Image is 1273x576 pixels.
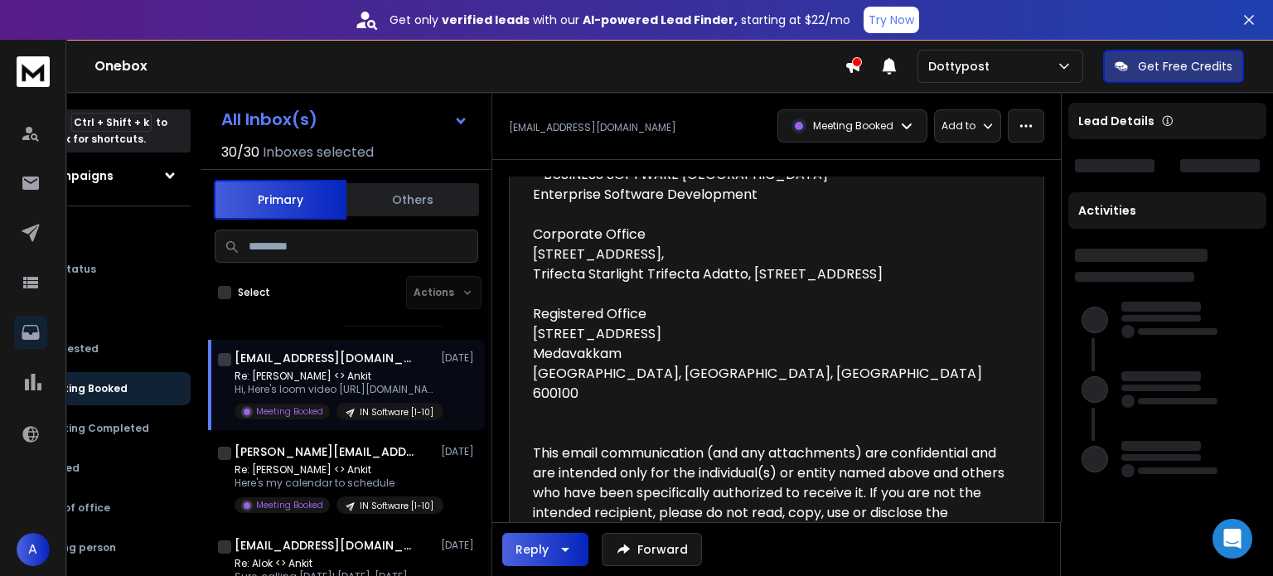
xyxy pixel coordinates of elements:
[256,499,323,511] p: Meeting Booked
[235,463,433,477] p: Re: [PERSON_NAME] <> Ankit
[235,477,433,490] p: Here's my calendar to schedule
[263,143,374,162] h3: Inboxes selected
[238,286,270,299] label: Select
[390,12,850,28] p: Get only with our starting at $22/mo
[1078,113,1154,129] p: Lead Details
[12,253,191,286] button: All Status
[25,167,114,184] h1: All Campaigns
[208,103,482,136] button: All Inbox(s)
[235,537,417,554] h1: [EMAIL_ADDRESS][DOMAIN_NAME]
[864,7,919,33] button: Try Now
[441,539,478,552] p: [DATE]
[583,12,738,28] strong: AI-powered Lead Finder,
[17,56,50,87] img: logo
[1103,50,1244,83] button: Get Free Credits
[214,180,346,220] button: Primary
[12,491,191,525] button: Out of office
[360,406,433,419] p: IN Software [1-10]
[235,383,433,396] p: Hi, Here's loom video [URL][DOMAIN_NAME] [[URL][DOMAIN_NAME]] Let me know
[235,350,417,366] h1: [EMAIL_ADDRESS][DOMAIN_NAME]
[235,557,433,570] p: Re: Alok <> Ankit
[509,121,676,134] p: [EMAIL_ADDRESS][DOMAIN_NAME]
[12,452,191,485] button: Closed
[41,541,116,554] p: Wrong person
[928,58,996,75] p: Dottypost
[38,114,167,148] p: Press to check for shortcuts.
[12,332,191,365] button: Interested
[41,382,128,395] p: Meeting Booked
[360,500,433,512] p: IN Software [1-10]
[221,143,259,162] span: 30 / 30
[235,370,433,383] p: Re: [PERSON_NAME] <> Ankit
[235,443,417,460] h1: [PERSON_NAME][EMAIL_ADDRESS][DOMAIN_NAME]
[12,159,191,192] button: All Campaigns
[602,533,702,566] button: Forward
[346,182,479,218] button: Others
[41,422,149,435] p: Meeting Completed
[17,533,50,566] button: A
[12,531,191,564] button: Wrong person
[221,111,317,128] h1: All Inbox(s)
[502,533,588,566] button: Reply
[41,342,99,356] p: Interested
[1212,519,1252,559] div: Open Intercom Messenger
[941,119,975,133] p: Add to
[41,501,110,515] p: Out of office
[869,12,914,28] p: Try Now
[441,351,478,365] p: [DATE]
[94,56,845,76] h1: Onebox
[1068,192,1266,229] div: Activities
[442,12,530,28] strong: verified leads
[256,405,323,418] p: Meeting Booked
[71,113,152,132] span: Ctrl + Shift + k
[813,119,893,133] p: Meeting Booked
[441,445,478,458] p: [DATE]
[12,220,191,243] h3: Filters
[12,372,191,405] button: Meeting Booked
[43,263,96,276] p: All Status
[1138,58,1232,75] p: Get Free Credits
[515,541,549,558] div: Reply
[12,412,191,445] button: Meeting Completed
[12,293,191,326] button: Lead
